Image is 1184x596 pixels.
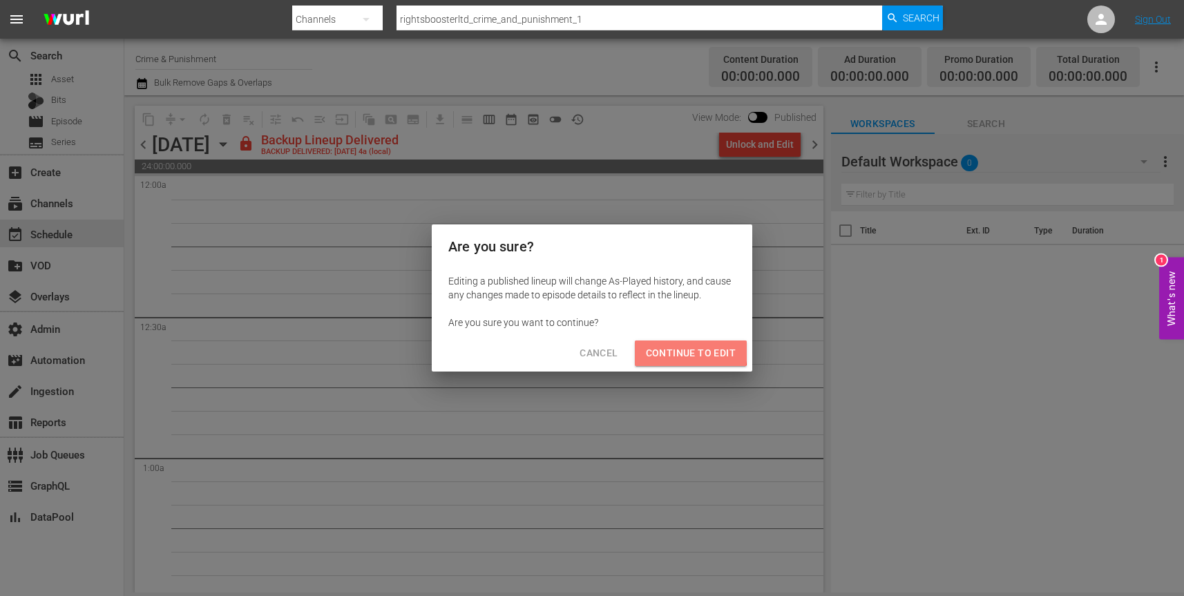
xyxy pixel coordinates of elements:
[1135,14,1171,25] a: Sign Out
[448,274,736,302] div: Editing a published lineup will change As-Played history, and cause any changes made to episode d...
[635,340,747,366] button: Continue to Edit
[448,235,736,258] h2: Are you sure?
[8,11,25,28] span: menu
[448,316,736,329] div: Are you sure you want to continue?
[646,345,736,362] span: Continue to Edit
[33,3,99,36] img: ans4CAIJ8jUAAAAAAAAAAAAAAAAAAAAAAAAgQb4GAAAAAAAAAAAAAAAAAAAAAAAAJMjXAAAAAAAAAAAAAAAAAAAAAAAAgAT5G...
[1156,254,1167,265] div: 1
[569,340,629,366] button: Cancel
[903,6,939,30] span: Search
[580,345,618,362] span: Cancel
[1159,257,1184,339] button: Open Feedback Widget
